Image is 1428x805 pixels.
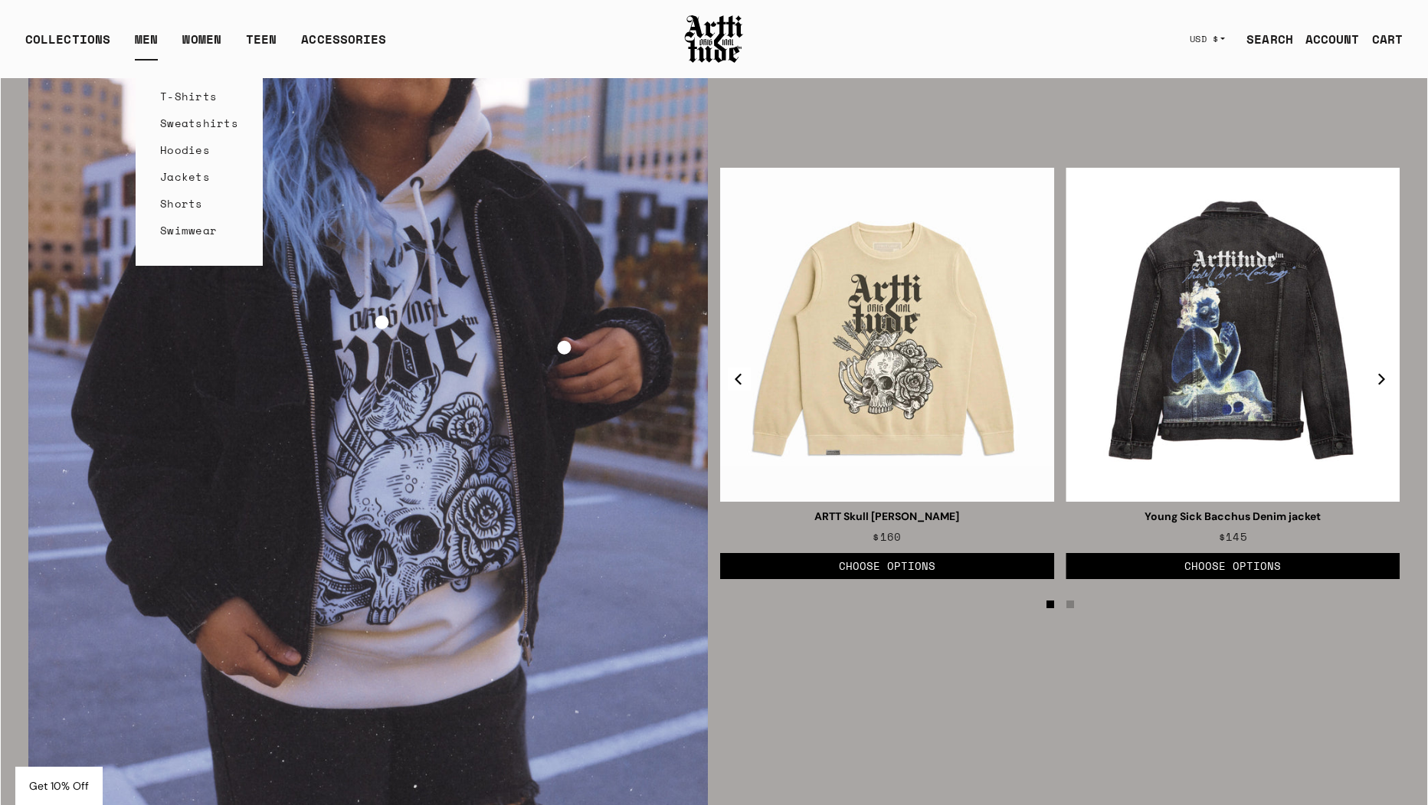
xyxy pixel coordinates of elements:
[1234,24,1293,54] a: SEARCH
[1360,24,1403,54] a: Open cart
[1219,528,1247,545] span: $145
[720,553,1053,579] button: Choose Options
[160,163,238,190] a: Jackets
[1369,368,1392,391] button: Next
[1293,24,1360,54] a: ACCOUNT
[160,83,238,110] a: T-Shirts
[873,528,901,545] span: $160
[1190,33,1219,45] span: USD $
[160,217,238,244] a: Swimwear
[13,30,398,61] ul: Main navigation
[1046,600,1054,608] li: Page dot 1
[15,767,103,805] div: Get 10% Off
[720,168,1053,502] img: ARTT Skull Terry Crewneck
[160,190,238,217] a: Shorts
[301,30,386,61] div: ACCESSORIES
[25,30,110,61] div: COLLECTIONS
[1066,600,1074,608] li: Page dot 2
[182,30,221,61] a: WOMEN
[683,13,745,65] img: Arttitude
[1066,553,1400,579] button: Choose Options
[1181,22,1235,56] button: USD $
[728,368,751,391] button: Previous
[814,509,959,523] a: ARTT Skull [PERSON_NAME]
[160,110,238,136] a: Sweatshirts
[1066,168,1400,502] img: Young Sick Bacchus Denim jacket
[1145,509,1321,523] a: Young Sick Bacchus Denim jacket
[29,779,89,793] span: Get 10% Off
[160,136,238,163] a: Hoodies
[1372,30,1403,48] div: CART
[246,30,277,61] a: TEEN
[135,30,158,61] a: MEN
